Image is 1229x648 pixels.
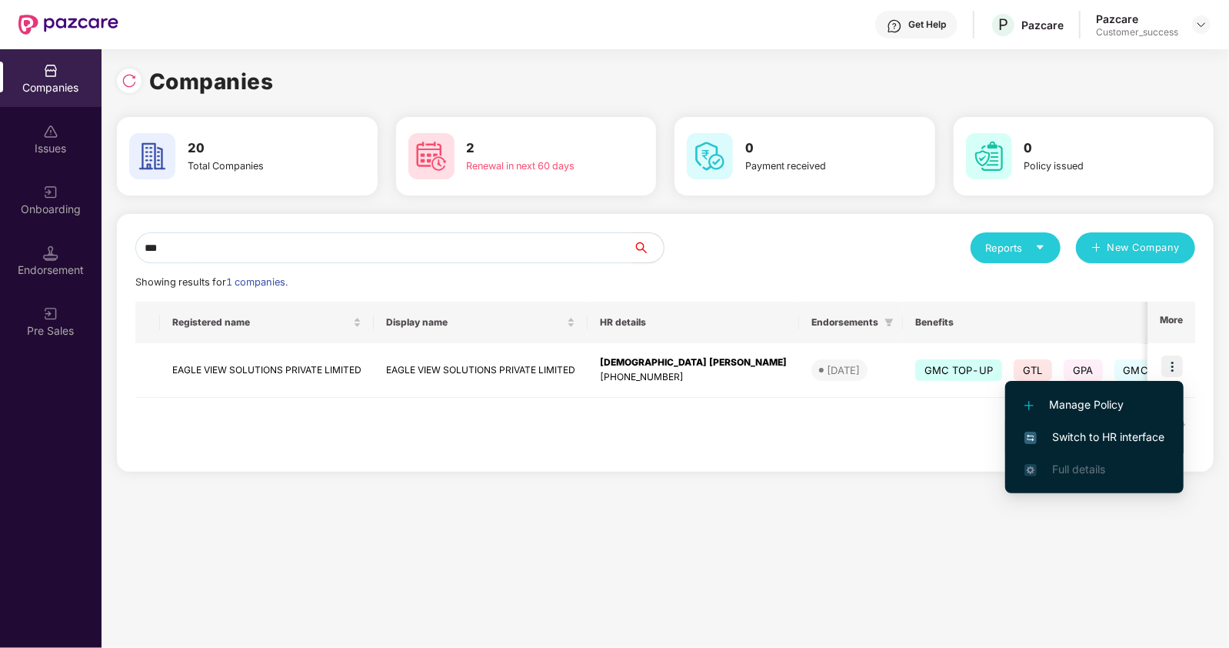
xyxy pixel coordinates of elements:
[881,313,897,332] span: filter
[600,370,787,385] div: [PHONE_NUMBER]
[1091,242,1101,255] span: plus
[884,318,894,327] span: filter
[687,133,733,179] img: svg+xml;base64,PHN2ZyB4bWxucz0iaHR0cDovL3d3dy53My5vcmcvMjAwMC9zdmciIHdpZHRoPSI2MCIgaGVpZ2h0PSI2MC...
[226,276,288,288] span: 1 companies.
[908,18,946,31] div: Get Help
[18,15,118,35] img: New Pazcare Logo
[43,63,58,78] img: svg+xml;base64,PHN2ZyBpZD0iQ29tcGFuaWVzIiB4bWxucz0iaHR0cDovL3d3dy53My5vcmcvMjAwMC9zdmciIHdpZHRoPS...
[887,18,902,34] img: svg+xml;base64,PHN2ZyBpZD0iSGVscC0zMngzMiIgeG1sbnM9Imh0dHA6Ly93d3cudzMub3JnLzIwMDAvc3ZnIiB3aWR0aD...
[1195,18,1207,31] img: svg+xml;base64,PHN2ZyBpZD0iRHJvcGRvd24tMzJ4MzIiIHhtbG5zPSJodHRwOi8vd3d3LnczLm9yZy8yMDAwL3N2ZyIgd2...
[827,362,860,378] div: [DATE]
[998,15,1008,34] span: P
[903,302,1189,343] th: Benefits
[915,359,1002,381] span: GMC TOP-UP
[1021,18,1064,32] div: Pazcare
[1147,302,1195,343] th: More
[43,124,58,139] img: svg+xml;base64,PHN2ZyBpZD0iSXNzdWVzX2Rpc2FibGVkIiB4bWxucz0iaHR0cDovL3d3dy53My5vcmcvMjAwMC9zdmciIH...
[1107,240,1181,256] span: New Company
[374,302,588,343] th: Display name
[1024,396,1164,413] span: Manage Policy
[745,139,878,159] h3: 0
[966,133,1012,179] img: svg+xml;base64,PHN2ZyB4bWxucz0iaHR0cDovL3d3dy53My5vcmcvMjAwMC9zdmciIHdpZHRoPSI2MCIgaGVpZ2h0PSI2MC...
[43,246,58,261] img: svg+xml;base64,PHN2ZyB3aWR0aD0iMTQuNSIgaGVpZ2h0PSIxNC41IiB2aWV3Qm94PSIwIDAgMTYgMTYiIGZpbGw9Im5vbm...
[588,302,799,343] th: HR details
[1024,401,1034,410] img: svg+xml;base64,PHN2ZyB4bWxucz0iaHR0cDovL3d3dy53My5vcmcvMjAwMC9zdmciIHdpZHRoPSIxMi4yMDEiIGhlaWdodD...
[632,242,664,254] span: search
[408,133,455,179] img: svg+xml;base64,PHN2ZyB4bWxucz0iaHR0cDovL3d3dy53My5vcmcvMjAwMC9zdmciIHdpZHRoPSI2MCIgaGVpZ2h0PSI2MC...
[374,343,588,398] td: EAGLE VIEW SOLUTIONS PRIVATE LIMITED
[600,356,787,370] div: [DEMOGRAPHIC_DATA] [PERSON_NAME]
[149,65,274,99] h1: Companies
[1024,429,1164,446] span: Switch to HR interface
[129,133,175,179] img: svg+xml;base64,PHN2ZyB4bWxucz0iaHR0cDovL3d3dy53My5vcmcvMjAwMC9zdmciIHdpZHRoPSI2MCIgaGVpZ2h0PSI2MC...
[1096,26,1178,38] div: Customer_success
[1052,463,1105,476] span: Full details
[188,159,320,174] div: Total Companies
[135,276,288,288] span: Showing results for
[43,185,58,200] img: svg+xml;base64,PHN2ZyB3aWR0aD0iMjAiIGhlaWdodD0iMjAiIHZpZXdCb3g9IjAgMCAyMCAyMCIgZmlsbD0ibm9uZSIgeG...
[467,159,599,174] div: Renewal in next 60 days
[1076,232,1195,263] button: plusNew Company
[632,232,664,263] button: search
[1024,432,1037,444] img: svg+xml;base64,PHN2ZyB4bWxucz0iaHR0cDovL3d3dy53My5vcmcvMjAwMC9zdmciIHdpZHRoPSIxNiIgaGVpZ2h0PSIxNi...
[160,302,374,343] th: Registered name
[811,316,878,329] span: Endorsements
[986,240,1045,256] div: Reports
[43,306,58,322] img: svg+xml;base64,PHN2ZyB3aWR0aD0iMjAiIGhlaWdodD0iMjAiIHZpZXdCb3g9IjAgMCAyMCAyMCIgZmlsbD0ibm9uZSIgeG...
[1014,359,1052,381] span: GTL
[122,73,137,89] img: svg+xml;base64,PHN2ZyBpZD0iUmVsb2FkLTMyeDMyIiB4bWxucz0iaHR0cDovL3d3dy53My5vcmcvMjAwMC9zdmciIHdpZH...
[172,316,350,329] span: Registered name
[1035,242,1045,252] span: caret-down
[1161,356,1183,377] img: icon
[386,316,564,329] span: Display name
[745,159,878,174] div: Payment received
[160,343,374,398] td: EAGLE VIEW SOLUTIONS PRIVATE LIMITED
[1024,159,1157,174] div: Policy issued
[467,139,599,159] h3: 2
[1024,464,1037,476] img: svg+xml;base64,PHN2ZyB4bWxucz0iaHR0cDovL3d3dy53My5vcmcvMjAwMC9zdmciIHdpZHRoPSIxNi4zNjMiIGhlaWdodD...
[1096,12,1178,26] div: Pazcare
[1114,359,1158,381] span: GMC
[1064,359,1103,381] span: GPA
[188,139,320,159] h3: 20
[1024,139,1157,159] h3: 0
